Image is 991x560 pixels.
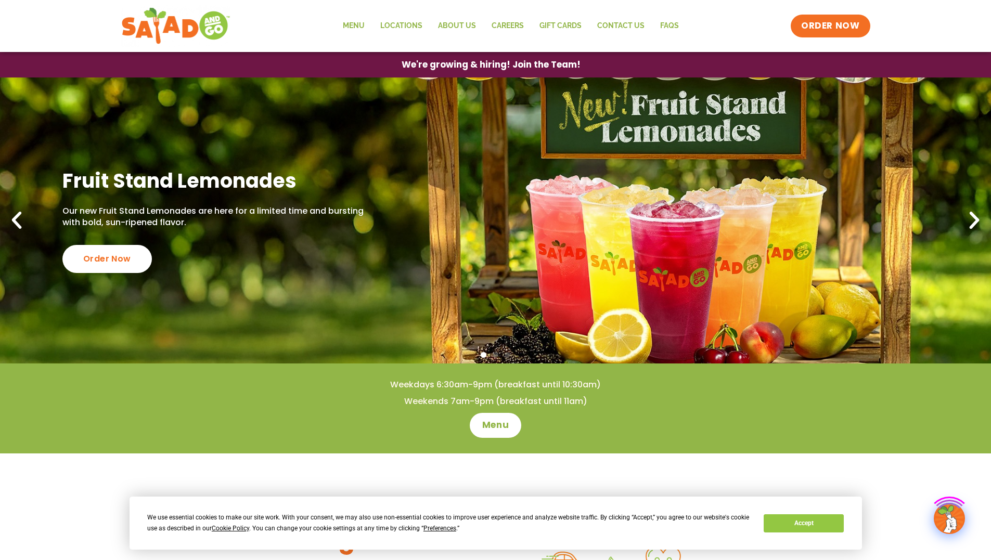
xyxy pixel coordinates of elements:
div: We use essential cookies to make our site work. With your consent, we may also use non-essential ... [147,512,751,534]
a: GIFT CARDS [532,14,589,38]
a: Menu [335,14,372,38]
a: Contact Us [589,14,652,38]
div: Previous slide [5,209,28,232]
nav: Menu [335,14,687,38]
h2: Fruit Stand Lemonades [62,168,369,193]
a: About Us [430,14,484,38]
span: ORDER NOW [801,20,859,32]
a: Menu [470,413,521,438]
p: Our new Fruit Stand Lemonades are here for a limited time and bursting with bold, sun-ripened fla... [62,205,369,229]
a: ORDER NOW [791,15,870,37]
h4: Weekdays 6:30am-9pm (breakfast until 10:30am) [21,379,970,390]
span: We're growing & hiring! Join the Team! [402,60,581,69]
div: Order Now [62,245,152,273]
span: Go to slide 1 [481,352,486,358]
a: FAQs [652,14,687,38]
button: Accept [764,514,844,532]
span: Preferences [423,525,456,532]
h4: Weekends 7am-9pm (breakfast until 11am) [21,396,970,407]
span: Go to slide 2 [493,352,498,358]
div: Next slide [963,209,986,232]
div: Cookie Consent Prompt [130,497,862,550]
a: Careers [484,14,532,38]
span: Go to slide 3 [505,352,510,358]
span: Cookie Policy [212,525,249,532]
a: Locations [372,14,430,38]
img: new-SAG-logo-768×292 [121,5,231,47]
a: We're growing & hiring! Join the Team! [386,53,596,77]
span: Menu [482,419,509,432]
